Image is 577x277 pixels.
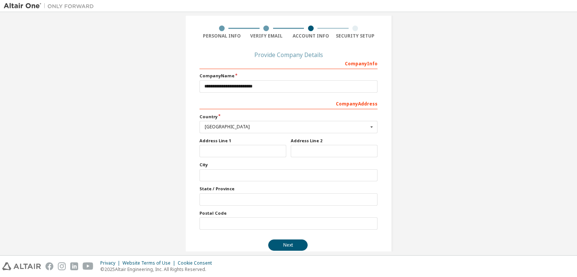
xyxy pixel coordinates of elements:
img: instagram.svg [58,262,66,270]
div: Personal Info [199,33,244,39]
label: Postal Code [199,210,378,216]
img: youtube.svg [83,262,94,270]
label: Address Line 1 [199,138,286,144]
div: Cookie Consent [178,260,216,266]
label: Company Name [199,73,378,79]
label: State / Province [199,186,378,192]
div: Company Address [199,97,378,109]
div: Company Info [199,57,378,69]
label: Country [199,114,378,120]
div: Verify Email [244,33,289,39]
div: Website Terms of Use [122,260,178,266]
div: Privacy [100,260,122,266]
img: Altair One [4,2,98,10]
div: Account Info [288,33,333,39]
img: linkedin.svg [70,262,78,270]
div: Provide Company Details [199,53,378,57]
label: City [199,162,378,168]
button: Next [268,239,308,251]
label: Address Line 2 [291,138,378,144]
img: facebook.svg [45,262,53,270]
img: altair_logo.svg [2,262,41,270]
div: Security Setup [333,33,378,39]
div: [GEOGRAPHIC_DATA] [205,125,368,129]
p: © 2025 Altair Engineering, Inc. All Rights Reserved. [100,266,216,272]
